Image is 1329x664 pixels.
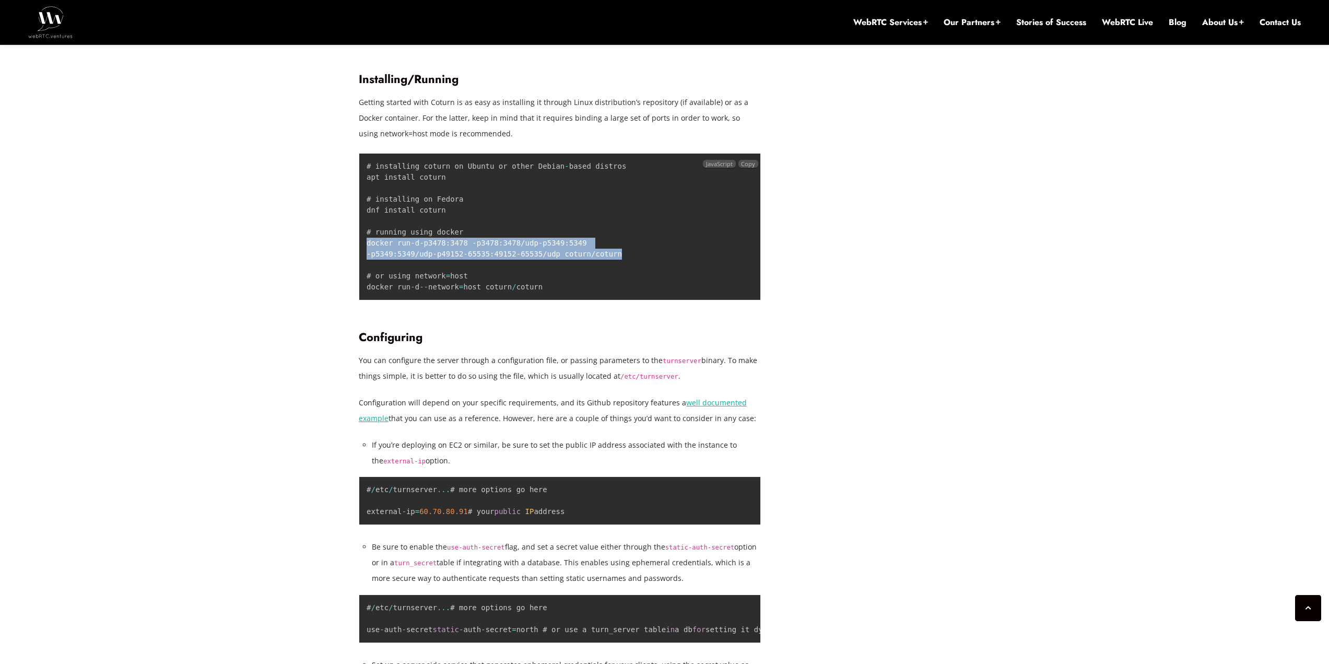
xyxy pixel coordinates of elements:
[383,458,426,465] code: external-ip
[525,507,534,516] span: IP
[1169,17,1186,28] a: Blog
[481,625,485,634] span: -
[569,239,587,247] span: 5349
[472,239,476,247] span: -
[521,250,543,258] span: 65535
[538,239,543,247] span: -
[481,239,499,247] span: 3478
[359,95,761,142] p: Getting started with Coturn is as easy as installing it through Linux distribution’s repository (...
[441,250,463,258] span: 49152
[402,507,406,516] span: -
[564,239,569,247] span: :
[371,485,375,494] span: /
[419,239,424,247] span: -
[459,625,463,634] span: -
[367,603,803,634] code: # etc turnserver # more options go here use auth secret auth secret north # or use a turn_server ...
[543,250,547,258] span: /
[432,250,437,258] span: -
[367,250,371,258] span: -
[620,373,678,380] code: /etc/turnserver
[450,239,468,247] span: 3478
[410,283,415,291] span: -
[419,507,441,516] span: 60.70
[28,6,73,38] img: WebRTC.ventures
[499,239,503,247] span: :
[853,17,928,28] a: WebRTC Services
[441,507,454,516] span: .80
[591,250,595,258] span: /
[419,283,428,291] span: --
[371,603,375,612] span: /
[741,160,755,168] span: Copy
[389,485,393,494] span: /
[1202,17,1244,28] a: About Us
[468,250,490,258] span: 65535
[359,330,761,344] h3: Configuring
[455,507,468,516] span: .91
[692,625,705,634] span: for
[372,437,761,469] li: If you’re deploying on EC2 or similar, be sure to set the public IP address associated with the i...
[490,250,494,258] span: :
[415,250,419,258] span: /
[372,539,761,586] li: Be sure to enable the flag, and set a secret value either through the option or in a table if int...
[367,485,564,516] code: # etc turnserver # more options go here external ip # your address
[512,283,516,291] span: /
[375,250,393,258] span: 5349
[1016,17,1086,28] a: Stories of Success
[367,162,626,291] code: # installing coturn on Ubuntu or other Debian based distros apt install coturn # installing on Fe...
[359,72,761,86] h3: Installing/Running
[359,395,761,426] p: Configuration will depend on your specific requirements, and its Github repository features a tha...
[389,603,393,612] span: /
[397,250,415,258] span: 5349
[521,239,525,247] span: /
[437,603,450,612] span: ...
[503,239,521,247] span: 3478
[432,625,459,634] span: static
[446,239,450,247] span: :
[564,162,569,170] span: -
[402,625,406,634] span: -
[703,160,735,168] span: JavaScript
[393,250,397,258] span: :
[446,272,450,280] span: =
[738,160,758,168] button: Copy
[359,398,747,423] a: well documented example
[437,485,450,494] span: ...
[1260,17,1301,28] a: Contact Us
[516,250,521,258] span: -
[380,625,384,634] span: -
[944,17,1001,28] a: Our Partners
[495,507,521,516] span: public
[547,239,565,247] span: 5349
[394,560,437,567] code: turn_secret
[512,625,516,634] span: =
[666,625,675,634] span: in
[447,544,505,551] code: use-auth-secret
[1102,17,1153,28] a: WebRTC Live
[495,250,516,258] span: 49152
[359,353,761,384] p: You can configure the server through a configuration file, or passing parameters to the binary. T...
[428,239,446,247] span: 3478
[663,357,701,365] code: turnserver
[665,544,735,551] code: static-auth-secret
[410,239,415,247] span: -
[415,507,419,516] span: =
[464,250,468,258] span: -
[459,283,463,291] span: =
